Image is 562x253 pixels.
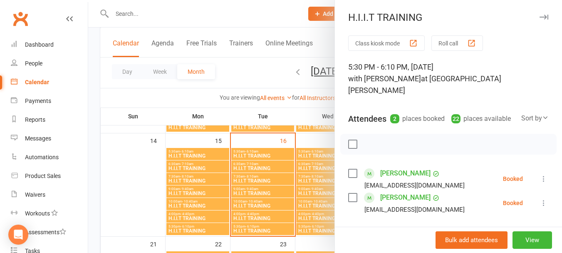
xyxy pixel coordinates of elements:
a: Dashboard [11,35,88,54]
div: Open Intercom Messenger [8,225,28,245]
div: places available [451,113,511,125]
div: Waivers [25,191,45,198]
a: [PERSON_NAME] [380,167,431,180]
button: Class kiosk mode [348,35,425,51]
button: View [512,231,552,249]
div: Reports [25,116,45,123]
div: 2 [390,114,399,123]
div: Payments [25,98,51,104]
a: Clubworx [10,8,31,29]
div: Assessments [25,229,66,235]
a: Workouts [11,204,88,223]
div: Calendar [25,79,49,85]
div: Automations [25,154,59,160]
a: Automations [11,148,88,167]
div: places booked [390,113,445,125]
a: Calendar [11,73,88,92]
div: Dashboard [25,41,54,48]
span: at [GEOGRAPHIC_DATA][PERSON_NAME] [348,74,501,95]
a: Product Sales [11,167,88,185]
div: [EMAIL_ADDRESS][DOMAIN_NAME] [364,180,465,191]
a: Waivers [11,185,88,204]
div: Product Sales [25,173,61,179]
a: People [11,54,88,73]
div: [EMAIL_ADDRESS][DOMAIN_NAME] [364,204,465,215]
div: Sort by [521,113,549,124]
div: Booked [503,176,523,182]
span: with [PERSON_NAME] [348,74,421,83]
button: Roll call [431,35,483,51]
a: Reports [11,110,88,129]
div: 22 [451,114,460,123]
a: Payments [11,92,88,110]
div: 5:30 PM - 6:10 PM, [DATE] [348,61,549,96]
div: H.I.I.T TRAINING [335,12,562,23]
div: Attendees [348,113,386,125]
a: [PERSON_NAME] [380,191,431,204]
a: Messages [11,129,88,148]
button: Bulk add attendees [436,231,508,249]
div: Workouts [25,210,50,217]
div: People [25,60,42,67]
a: Assessments [11,223,88,242]
div: Messages [25,135,51,142]
div: Booked [503,200,523,206]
